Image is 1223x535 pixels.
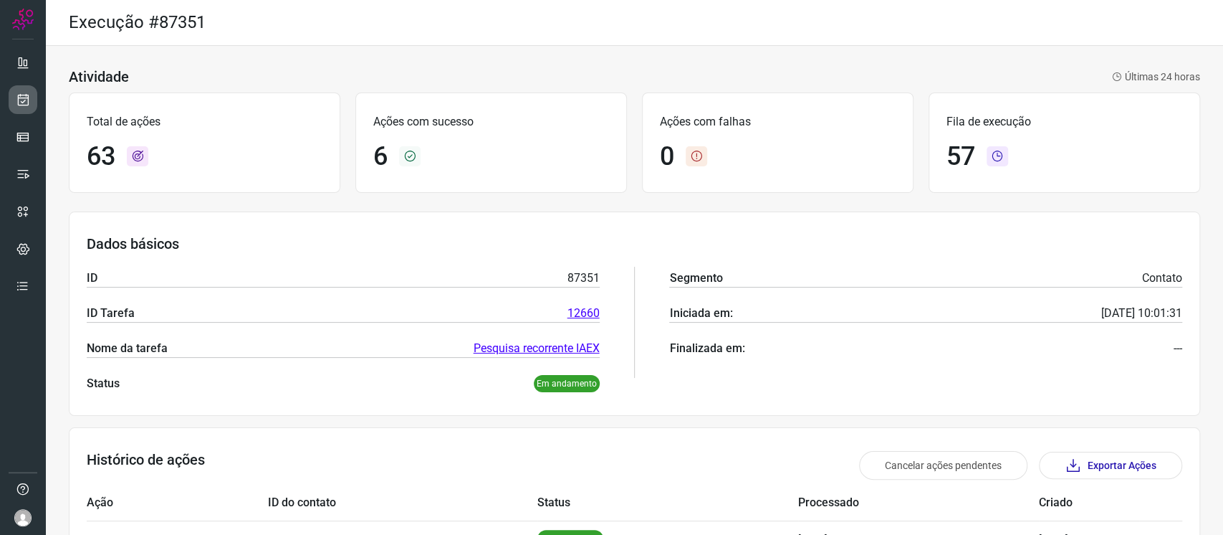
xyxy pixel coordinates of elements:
p: ID [87,270,97,287]
a: 12660 [567,305,600,322]
a: Pesquisa recorrente IAEX [474,340,600,357]
td: Criado [1039,486,1139,521]
h3: Atividade [69,68,129,85]
button: Exportar Ações [1039,452,1182,479]
p: --- [1174,340,1182,357]
h1: 63 [87,141,115,172]
p: Segmento [669,270,722,287]
p: Status [87,375,120,392]
p: Fila de execução [946,113,1182,131]
td: Status [537,486,798,521]
p: Contato [1142,270,1182,287]
p: ID Tarefa [87,305,135,322]
h1: 57 [946,141,975,172]
h2: Execução #87351 [69,12,206,33]
td: Ação [87,486,268,521]
td: ID do contato [268,486,537,521]
p: Em andamento [534,375,600,392]
p: Finalizada em: [669,340,744,357]
p: 87351 [567,270,600,287]
p: Últimas 24 horas [1112,70,1200,85]
h3: Histórico de ações [87,451,205,480]
h1: 6 [373,141,388,172]
img: avatar-user-boy.jpg [14,509,32,526]
button: Cancelar ações pendentes [859,451,1027,480]
img: Logo [12,9,34,30]
p: Ações com falhas [660,113,896,131]
p: [DATE] 10:01:31 [1101,305,1182,322]
p: Ações com sucesso [373,113,609,131]
p: Total de ações [87,113,322,131]
p: Iniciada em: [669,305,732,322]
h3: Dados básicos [87,235,1182,252]
p: Nome da tarefa [87,340,168,357]
td: Processado [798,486,1039,521]
h1: 0 [660,141,674,172]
